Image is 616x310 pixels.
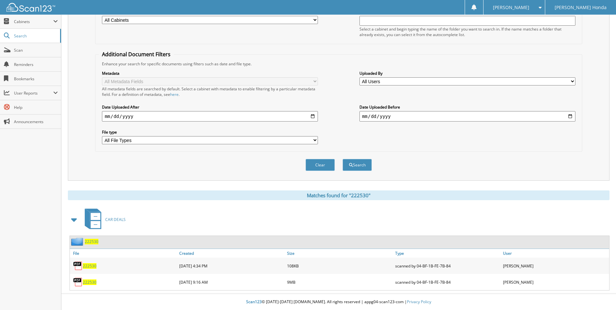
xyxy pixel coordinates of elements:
span: Search [14,33,57,39]
img: PDF.png [73,277,83,287]
div: [DATE] 4:34 PM [178,259,285,272]
a: Privacy Policy [407,299,431,304]
span: Announcements [14,119,58,124]
div: scanned by 04-BF-1B-FE-7B-84 [394,259,501,272]
a: here [170,92,179,97]
div: All metadata fields are searched by default. Select a cabinet with metadata to enable filtering b... [102,86,318,97]
div: 108KB [285,259,393,272]
iframe: Chat Widget [584,279,616,310]
div: [DATE] 9:16 AM [178,276,285,289]
a: User [501,249,609,258]
a: Type [394,249,501,258]
input: start [102,111,318,122]
a: 222530 [85,239,98,244]
span: [PERSON_NAME] Honda [555,6,607,9]
button: Search [343,159,372,171]
div: © [DATE]-[DATE] [DOMAIN_NAME]. All rights reserved | appg04-scan123-com | [61,294,616,310]
button: Clear [306,159,335,171]
img: folder2.png [71,238,85,246]
a: 222530 [83,279,96,285]
div: Matches found for "222530" [68,190,610,200]
span: Cabinets [14,19,53,24]
div: 9MB [285,276,393,289]
a: CAR DEALS [81,207,126,232]
span: [PERSON_NAME] [493,6,529,9]
legend: Additional Document Filters [99,51,174,58]
div: Select a cabinet and begin typing the name of the folder you want to search in. If the name match... [359,26,575,37]
div: Enhance your search for specific documents using filters such as date and file type. [99,61,578,67]
label: File type [102,129,318,135]
div: [PERSON_NAME] [501,276,609,289]
label: Date Uploaded Before [359,104,575,110]
span: User Reports [14,90,53,96]
label: Date Uploaded After [102,104,318,110]
div: scanned by 04-BF-1B-FE-7B-84 [394,276,501,289]
span: Bookmarks [14,76,58,82]
label: Uploaded By [359,71,575,76]
label: Metadata [102,71,318,76]
input: end [359,111,575,122]
div: [PERSON_NAME] [501,259,609,272]
span: Reminders [14,62,58,67]
img: PDF.png [73,261,83,271]
span: CAR DEALS [105,217,126,222]
a: File [70,249,178,258]
a: Created [178,249,285,258]
span: Help [14,105,58,110]
span: Scan123 [246,299,262,304]
img: scan123-logo-white.svg [6,3,55,12]
span: Scan [14,47,58,53]
a: Size [285,249,393,258]
a: 222530 [83,263,96,269]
